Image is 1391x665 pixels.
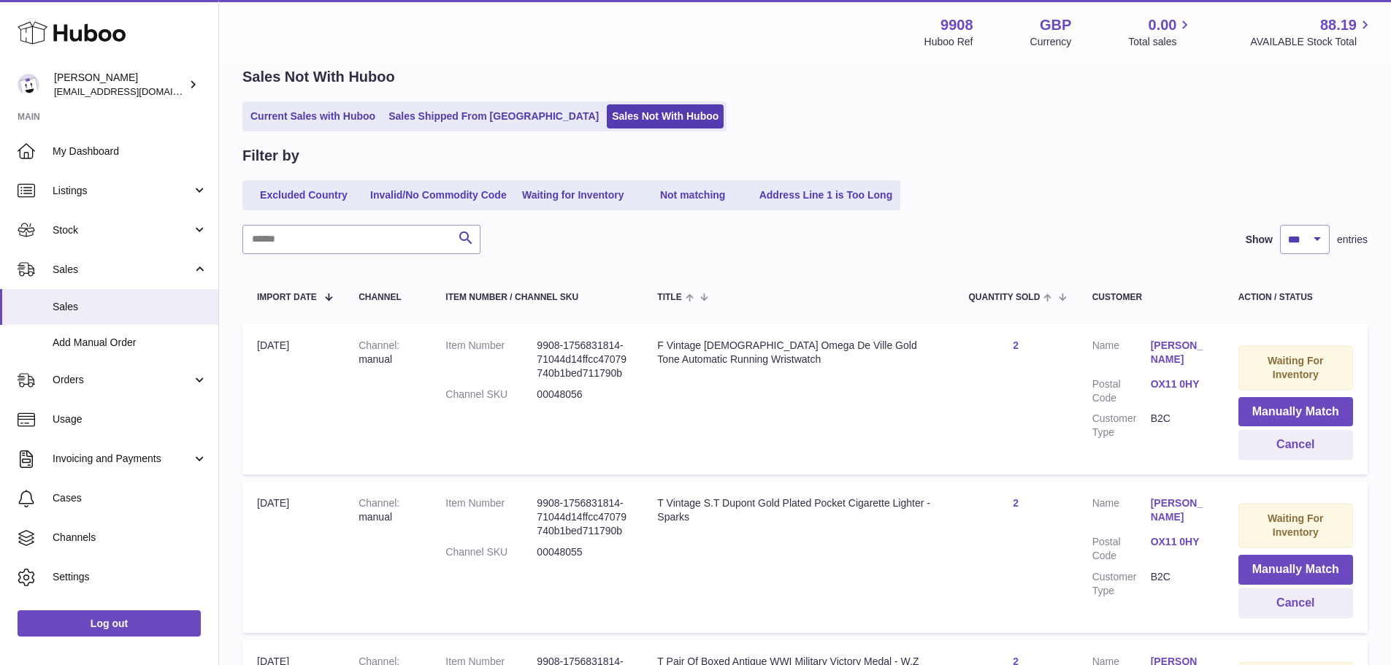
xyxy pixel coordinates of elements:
span: Invoicing and Payments [53,452,192,466]
span: AVAILABLE Stock Total [1250,35,1373,49]
a: Not matching [635,183,751,207]
strong: Channel [359,339,399,351]
dt: Channel SKU [445,545,537,559]
span: Add Manual Order [53,336,207,350]
button: Manually Match [1238,555,1353,585]
div: manual [359,496,416,524]
dt: Postal Code [1092,377,1151,405]
span: [EMAIL_ADDRESS][DOMAIN_NAME] [54,85,215,97]
dt: Item Number [445,496,537,538]
a: 88.19 AVAILABLE Stock Total [1250,15,1373,49]
dt: Customer Type [1092,570,1151,598]
a: Invalid/No Commodity Code [365,183,512,207]
strong: 9908 [940,15,973,35]
span: Settings [53,570,207,584]
a: Waiting for Inventory [515,183,632,207]
div: Action / Status [1238,293,1353,302]
dd: B2C [1151,570,1209,598]
button: Cancel [1238,588,1353,618]
span: Sales [53,263,192,277]
a: OX11 0HY [1151,535,1209,549]
dd: 00048056 [537,388,628,401]
span: Sales [53,300,207,314]
a: Log out [18,610,201,637]
div: Item Number / Channel SKU [445,293,628,302]
strong: Channel [359,497,399,509]
dt: Name [1092,339,1151,370]
span: Cases [53,491,207,505]
img: internalAdmin-9908@internal.huboo.com [18,74,39,96]
span: Title [657,293,681,302]
div: manual [359,339,416,366]
dd: 9908-1756831814-71044d14ffcc47079740b1bed711790b [537,339,628,380]
a: Address Line 1 is Too Long [754,183,898,207]
span: Quantity Sold [969,293,1041,302]
div: Currency [1030,35,1072,49]
dt: Customer Type [1092,412,1151,439]
span: entries [1337,233,1368,247]
dt: Item Number [445,339,537,380]
span: Usage [53,412,207,426]
div: Huboo Ref [924,35,973,49]
span: Import date [257,293,317,302]
button: Manually Match [1238,397,1353,427]
dd: B2C [1151,412,1209,439]
span: Listings [53,184,192,198]
strong: GBP [1040,15,1071,35]
span: Stock [53,223,192,237]
strong: Waiting For Inventory [1268,512,1323,538]
a: Sales Shipped From [GEOGRAPHIC_DATA] [383,104,604,128]
a: [PERSON_NAME] [1151,496,1209,524]
dt: Postal Code [1092,535,1151,563]
span: My Dashboard [53,145,207,158]
label: Show [1246,233,1273,247]
td: [DATE] [242,482,344,632]
div: F Vintage [DEMOGRAPHIC_DATA] Omega De Ville Gold Tone Automatic Running Wristwatch [657,339,939,366]
span: 88.19 [1320,15,1357,35]
dt: Channel SKU [445,388,537,401]
dd: 00048055 [537,545,628,559]
a: 2 [1013,339,1019,351]
h2: Filter by [242,146,299,166]
span: Total sales [1128,35,1193,49]
div: [PERSON_NAME] [54,71,185,99]
strong: Waiting For Inventory [1268,355,1323,380]
a: 2 [1013,497,1019,509]
span: Channels [53,531,207,545]
a: Current Sales with Huboo [245,104,380,128]
a: Excluded Country [245,183,362,207]
button: Cancel [1238,430,1353,460]
div: Channel [359,293,416,302]
a: [PERSON_NAME] [1151,339,1209,366]
dt: Name [1092,496,1151,528]
div: Customer [1092,293,1209,302]
a: 0.00 Total sales [1128,15,1193,49]
dd: 9908-1756831814-71044d14ffcc47079740b1bed711790b [537,496,628,538]
span: 0.00 [1149,15,1177,35]
span: Orders [53,373,192,387]
a: Sales Not With Huboo [607,104,724,128]
h2: Sales Not With Huboo [242,67,395,87]
a: OX11 0HY [1151,377,1209,391]
td: [DATE] [242,324,344,474]
div: T Vintage S.T Dupont Gold Plated Pocket Cigarette Lighter - Sparks [657,496,939,524]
